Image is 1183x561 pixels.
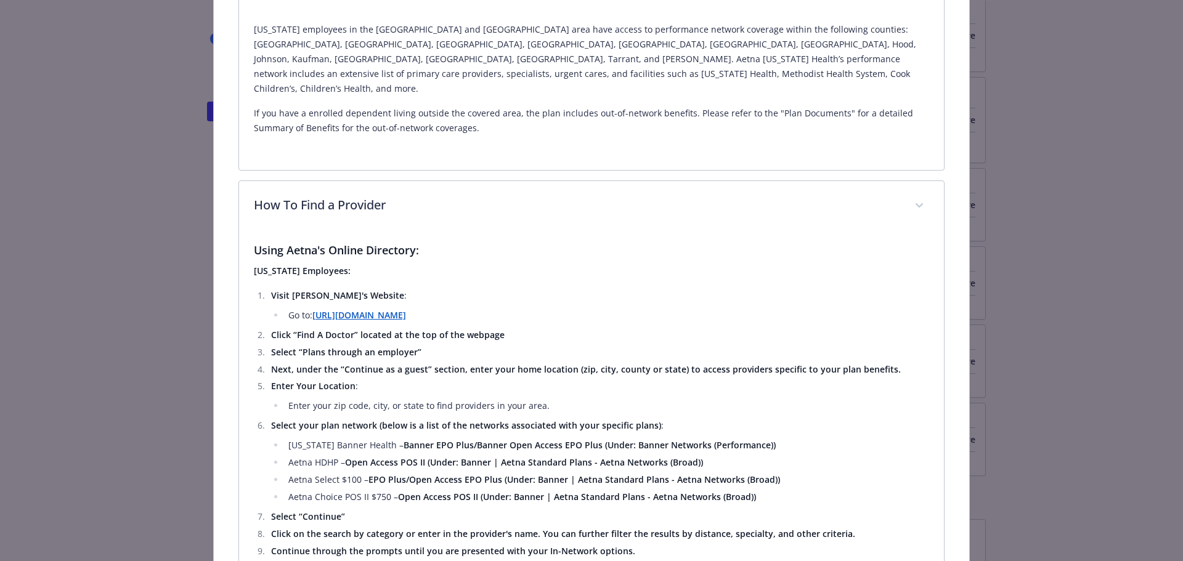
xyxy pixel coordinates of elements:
li: Aetna Select $100 – [285,472,930,487]
strong: Select “Plans through an employer” [271,346,421,358]
strong: Visit [PERSON_NAME]'s Website [271,289,404,301]
strong: Open Access POS II (Under: Banner | Aetna Standard Plans - Aetna Networks (Broad)) [345,456,703,468]
strong: Enter Your Location [271,380,356,392]
strong: Continue through the prompts until you are presented with your In-Network options. [271,545,635,557]
strong: Click “Find A Doctor” located at the top of the webpage [271,329,505,341]
strong: Next, under the “Continue as a guest” section, enter your home location (zip, city, county or sta... [271,363,901,375]
li: Aetna Choice POS II $750 – [285,490,930,504]
a: [URL][DOMAIN_NAME] [312,309,406,321]
strong: [US_STATE] Employees: [254,265,351,276]
h3: Using Aetna's Online Directory: [254,241,930,259]
strong: Click on the search by category or enter in the provider's name. You can further filter the resul... [271,528,855,539]
div: How To Find a Provider [239,181,945,232]
strong: EPO Plus/Open Access EPO Plus (Under: Banner | Aetna Standard Plans - Aetna Networks (Broad)) [368,474,780,485]
li: : [267,379,930,413]
li: Go to: [285,308,930,323]
li: Aetna HDHP – [285,455,930,470]
p: If you have a enrolled dependent living outside the covered area, the plan includes out-of-networ... [254,106,930,135]
p: How To Find a Provider [254,196,900,214]
li: : [267,418,930,504]
li: [US_STATE] Banner Health – [285,438,930,453]
div: Description [239,12,945,170]
strong: Open Access POS II (Under: Banner | Aetna Standard Plans - Aetna Networks (Broad)) [398,491,756,502]
strong: Select your plan network (below is a list of the networks associated with your specific plans) [271,419,661,431]
strong: Select “Continue” [271,511,345,522]
p: [US_STATE] employees in the [GEOGRAPHIC_DATA] and [GEOGRAPHIC_DATA] area have access to performan... [254,22,930,96]
strong: Banner EPO Plus/Banner Open Access EPO Plus (Under: Banner Networks (Performance)) [404,439,776,451]
li: Enter your zip code, city, or state to find providers in your area. [285,398,930,413]
li: : [267,288,930,323]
